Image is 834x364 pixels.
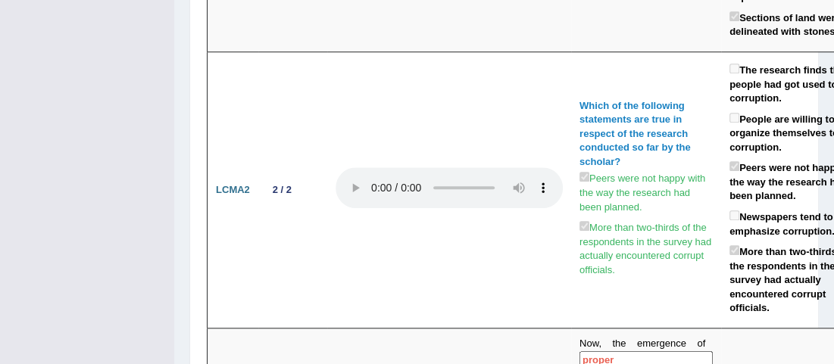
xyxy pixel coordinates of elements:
[729,113,739,123] input: People are willing to organize themselves to fight corruption.
[579,172,589,182] input: Peers were not happy with the way the research had been planned.
[267,182,298,198] div: 2 / 2
[729,245,739,255] input: More than two-thirds of the respondents in the survey had actually encountered corrupt officials.
[729,11,739,21] input: Sections of land were delineated with stones
[579,218,713,277] label: More than two-thirds of the respondents in the survey had actually encountered corrupt officials.
[579,221,589,231] input: More than two-thirds of the respondents in the survey had actually encountered corrupt officials.
[729,64,739,73] input: The research finds that people had got used to corruption.
[729,161,739,171] input: Peers were not happy with the way the research had been planned.
[216,184,250,195] b: LCMA2
[579,99,713,170] div: Which of the following statements are true in respect of the research conducted so far by the sch...
[579,169,713,214] label: Peers were not happy with the way the research had been planned.
[729,210,739,220] input: Newspapers tend to over-emphasize corruption.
